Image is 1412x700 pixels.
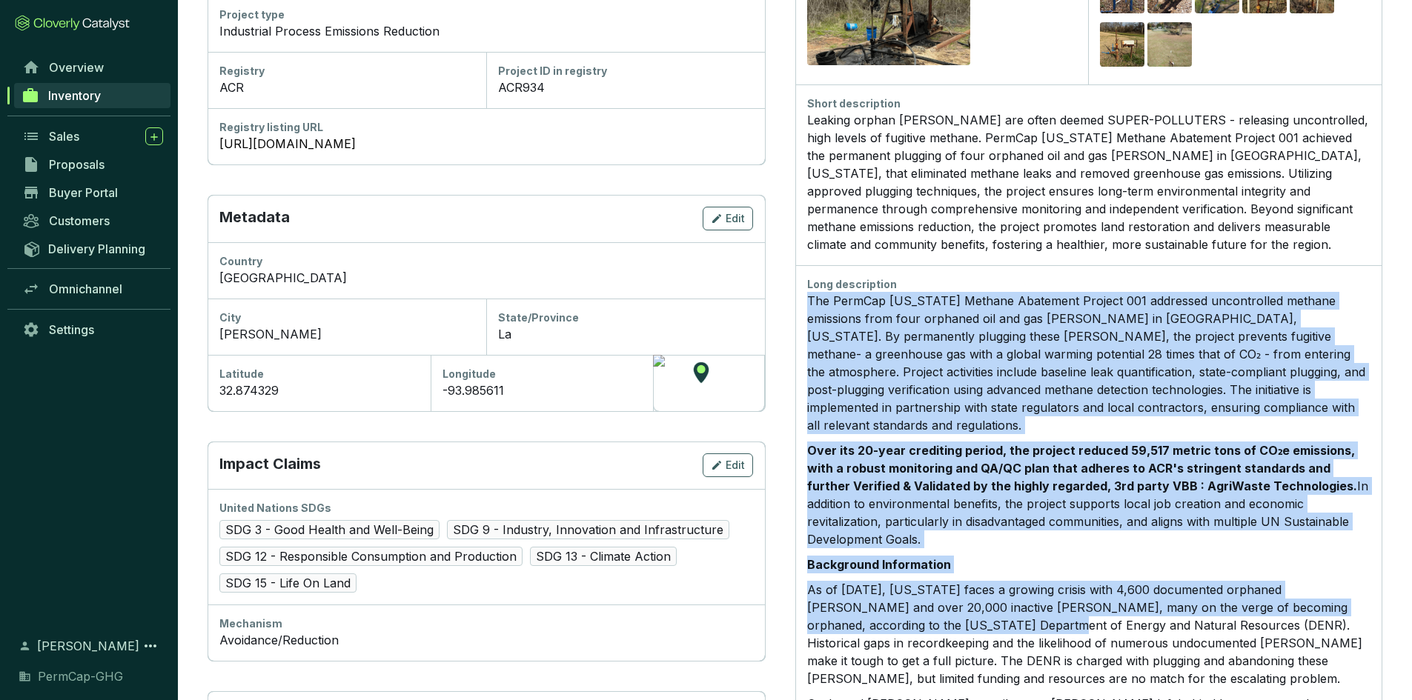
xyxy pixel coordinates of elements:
[15,55,170,80] a: Overview
[219,7,753,22] div: Project type
[443,381,642,399] div: -93.985611
[219,325,474,343] div: [PERSON_NAME]
[447,520,729,539] span: SDG 9 - Industry, Innovation and Infrastructure
[15,236,170,261] a: Delivery Planning
[49,129,79,144] span: Sales
[703,453,753,477] button: Edit
[219,367,419,381] div: Latitude
[15,317,170,342] a: Settings
[726,458,745,473] span: Edit
[14,83,170,108] a: Inventory
[807,111,1370,253] div: Leaking orphan [PERSON_NAME] are often deemed SUPER-POLLUTERS - releasing uncontrolled, high leve...
[219,547,523,566] span: SDG 12 - Responsible Consumption and Production
[807,441,1370,548] p: In addition to environmental benefits, the project supports local job creation and economic revit...
[498,79,753,96] div: ACR934
[807,96,1370,111] div: Short description
[48,88,101,103] span: Inventory
[219,269,753,287] div: [GEOGRAPHIC_DATA]
[807,581,1370,687] p: As of [DATE], [US_STATE] faces a growing crisis with 4,600 documented orphaned [PERSON_NAME] and ...
[443,367,642,381] div: Longitude
[219,453,321,477] p: Impact Claims
[15,152,170,177] a: Proposals
[219,79,474,96] div: ACR
[219,310,474,325] div: City
[49,185,118,200] span: Buyer Portal
[219,120,753,135] div: Registry listing URL
[38,667,123,685] span: PermCap-GHG
[15,276,170,301] a: Omnichannel
[15,208,170,233] a: Customers
[498,310,753,325] div: State/Province
[49,322,94,337] span: Settings
[498,325,753,343] div: La
[219,520,440,539] span: SDG 3 - Good Health and Well-Being
[37,637,139,655] span: [PERSON_NAME]
[807,292,1370,434] p: The PermCap [US_STATE] Methane Abatement Project 001 addressed uncontrolled methane emissions fro...
[807,557,951,572] strong: Background Information
[15,180,170,205] a: Buyer Portal
[49,157,105,172] span: Proposals
[219,501,753,516] div: United Nations SDGs
[219,631,753,649] div: Avoidance/Reduction
[48,241,145,256] span: Delivery Planning
[219,207,290,230] p: Metadata
[219,573,357,593] span: SDG 15 - Life On Land
[49,213,110,228] span: Customers
[703,207,753,230] button: Edit
[219,254,753,269] div: Country
[219,135,753,153] a: [URL][DOMAIN_NAME]
[530,547,677,566] span: SDG 13 - Climate Action
[807,277,1370,292] div: Long description
[219,381,419,399] div: 32.874329
[49,281,122,296] span: Omnichannel
[726,211,745,226] span: Edit
[219,22,753,40] div: Industrial Process Emissions Reduction
[219,616,753,631] div: Mechanism
[498,64,753,79] div: Project ID in registry
[219,64,474,79] div: Registry
[807,443,1357,493] strong: Over its 20-year crediting period, the project reduced 59,517 metric tons of CO₂e emissions, with...
[49,60,104,75] span: Overview
[15,124,170,149] a: Sales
